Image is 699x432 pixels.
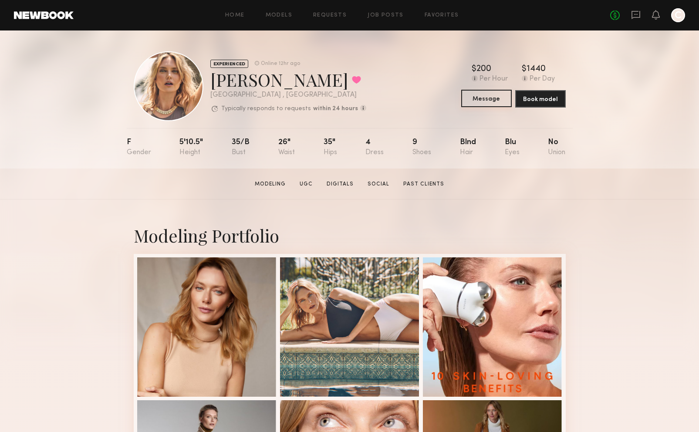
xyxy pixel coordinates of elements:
button: Book model [515,90,566,108]
p: Typically responds to requests [221,106,311,112]
div: 5'10.5" [179,138,203,156]
div: Modeling Portfolio [134,224,566,247]
div: Per Hour [480,75,508,83]
div: 35" [324,138,337,156]
div: No [548,138,565,156]
a: Modeling [251,180,289,188]
button: Message [461,90,512,107]
div: Blnd [460,138,476,156]
a: Models [266,13,292,18]
div: 26" [278,138,295,156]
a: Job Posts [368,13,404,18]
div: F [127,138,151,156]
div: 1440 [527,65,546,74]
div: Per Day [530,75,555,83]
div: [GEOGRAPHIC_DATA] , [GEOGRAPHIC_DATA] [210,91,366,99]
div: Blu [505,138,520,156]
a: Digitals [323,180,357,188]
div: 9 [412,138,431,156]
div: $ [472,65,476,74]
div: Online 12hr ago [261,61,300,67]
b: within 24 hours [313,106,358,112]
div: 35/b [232,138,250,156]
a: Social [364,180,393,188]
a: Requests [313,13,347,18]
a: Home [225,13,245,18]
div: [PERSON_NAME] [210,68,366,91]
a: UGC [296,180,316,188]
div: EXPERIENCED [210,60,248,68]
a: Favorites [425,13,459,18]
div: $ [522,65,527,74]
div: 4 [365,138,384,156]
a: C [671,8,685,22]
div: 200 [476,65,491,74]
a: Past Clients [400,180,448,188]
